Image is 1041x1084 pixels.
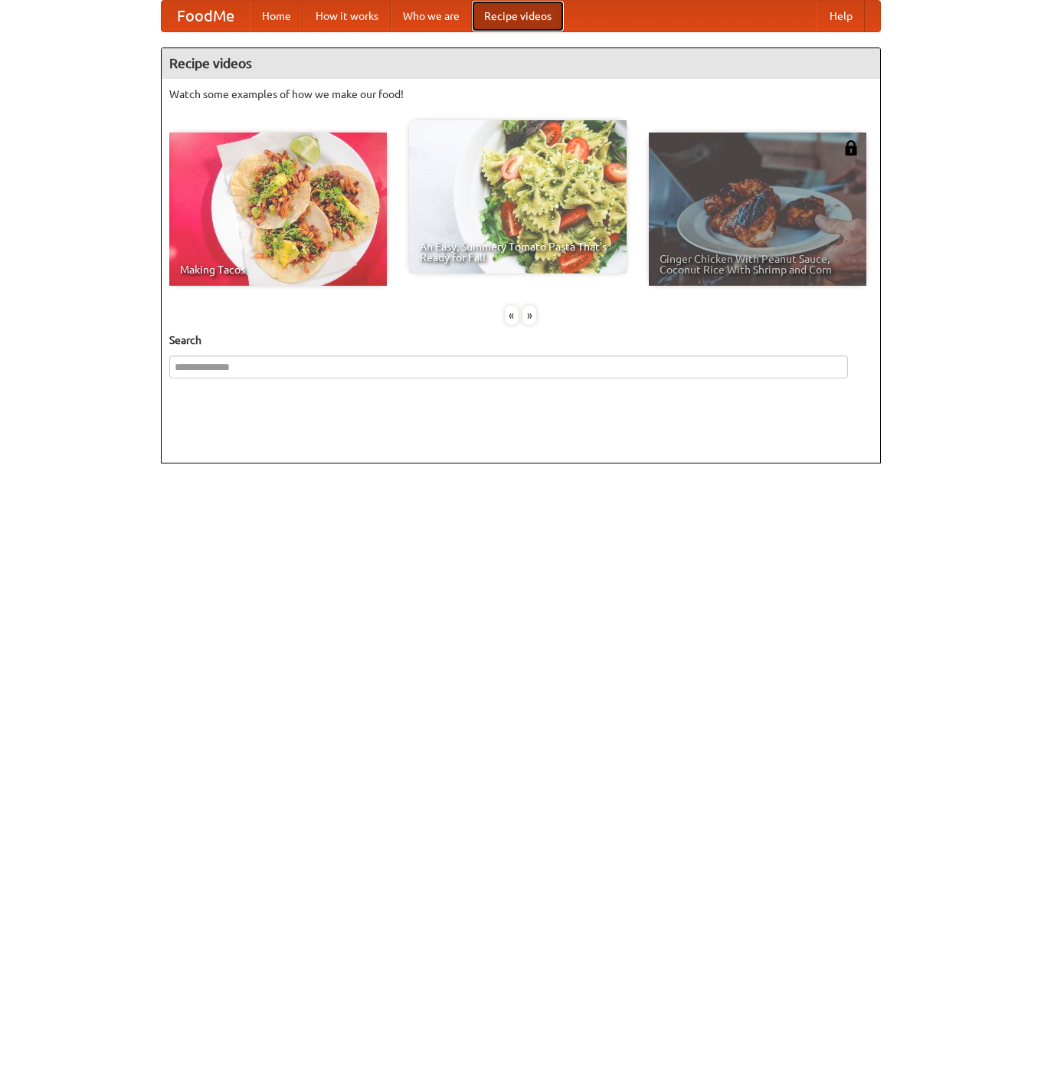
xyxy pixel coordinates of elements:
a: Help [817,1,865,31]
a: Home [250,1,303,31]
a: Recipe videos [472,1,564,31]
img: 483408.png [843,140,859,156]
div: « [505,306,519,325]
a: Who we are [391,1,472,31]
h5: Search [169,332,872,348]
span: Making Tacos [180,264,376,275]
a: FoodMe [162,1,250,31]
p: Watch some examples of how we make our food! [169,87,872,102]
h4: Recipe videos [162,48,880,79]
div: » [522,306,536,325]
span: An Easy, Summery Tomato Pasta That's Ready for Fall [420,241,616,263]
a: An Easy, Summery Tomato Pasta That's Ready for Fall [409,120,627,273]
a: Making Tacos [169,133,387,286]
a: How it works [303,1,391,31]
